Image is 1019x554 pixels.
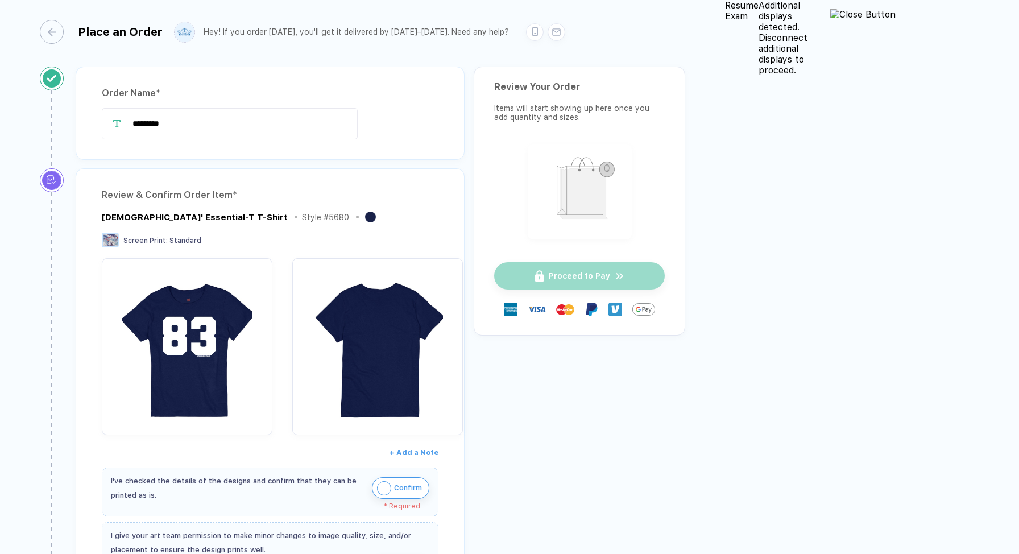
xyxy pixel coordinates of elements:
[632,298,655,321] img: GPay
[111,474,366,502] div: I've checked the details of the designs and confirm that they can be printed as is.
[102,212,288,222] div: Ladies' Essential-T T-Shirt
[175,22,194,42] img: user profile
[123,237,168,245] span: Screen Print :
[585,303,598,316] img: Paypal
[377,481,391,495] img: icon
[390,444,438,462] button: + Add a Note
[169,237,201,245] span: Standard
[372,477,429,499] button: iconConfirm
[102,233,119,247] img: Screen Print
[390,448,438,457] span: + Add a Note
[830,9,896,20] img: Close Button
[102,186,438,204] div: Review & Confirm Order Item
[78,25,163,39] div: Place an Order
[107,264,267,423] img: c4c6fd62-66bd-4a87-81f9-a481f5ae6e54_nt_front_1758571059959.jpg
[608,303,622,316] img: Venmo
[528,300,546,319] img: visa
[494,104,665,122] div: Items will start showing up here once you add quantity and sizes.
[533,150,627,232] img: shopping_bag.png
[298,264,457,423] img: c4c6fd62-66bd-4a87-81f9-a481f5ae6e54_nt_back_1758571059962.jpg
[504,303,517,316] img: express
[494,81,665,92] div: Review Your Order
[102,84,438,102] div: Order Name
[302,213,349,222] div: Style # 5680
[111,502,420,510] div: * Required
[556,300,574,319] img: master-card
[204,27,509,37] div: Hey! If you order [DATE], you'll get it delivered by [DATE]–[DATE]. Need any help?
[394,479,422,497] span: Confirm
